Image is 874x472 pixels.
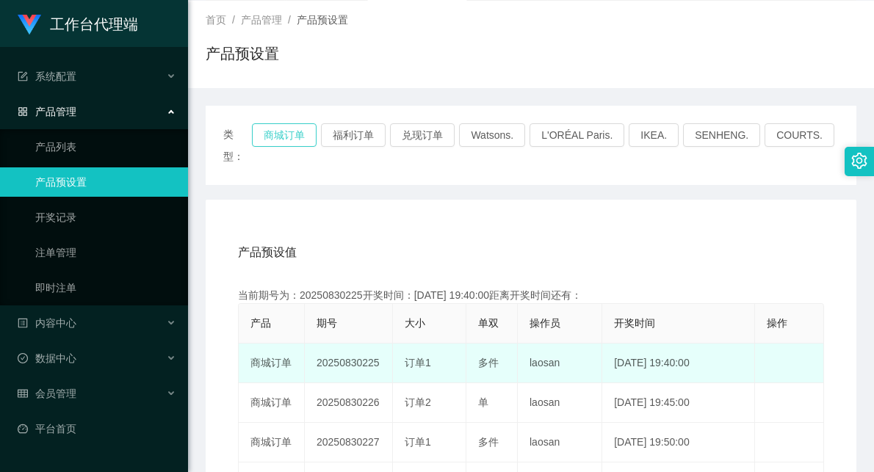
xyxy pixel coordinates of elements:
[241,14,282,26] span: 产品管理
[206,43,279,65] h1: 产品预设置
[18,106,28,117] i: 图标: appstore-o
[602,423,755,462] td: [DATE] 19:50:00
[602,344,755,383] td: [DATE] 19:40:00
[851,153,867,169] i: 图标: setting
[518,383,602,423] td: laosan
[518,423,602,462] td: laosan
[683,123,760,147] button: SENHENG.
[18,414,176,443] a: 图标: dashboard平台首页
[305,383,393,423] td: 20250830226
[18,352,76,364] span: 数据中心
[18,15,41,35] img: logo.9652507e.png
[252,123,317,147] button: 商城订单
[18,71,28,81] i: 图标: form
[530,317,560,329] span: 操作员
[239,344,305,383] td: 商城订单
[478,357,499,368] span: 多件
[35,203,176,232] a: 开奖记录
[317,317,337,329] span: 期号
[530,123,624,147] button: L'ORÉAL Paris.
[18,318,28,328] i: 图标: profile
[50,1,138,48] h1: 工作台代理端
[767,317,787,329] span: 操作
[405,436,431,448] span: 订单1
[206,14,226,26] span: 首页
[602,383,755,423] td: [DATE] 19:45:00
[18,353,28,363] i: 图标: check-circle-o
[18,106,76,117] span: 产品管理
[321,123,386,147] button: 福利订单
[238,244,297,261] span: 产品预设值
[405,357,431,368] span: 订单1
[250,317,271,329] span: 产品
[35,238,176,267] a: 注单管理
[305,423,393,462] td: 20250830227
[238,288,824,303] div: 当前期号为：20250830225开奖时间：[DATE] 19:40:00距离开奖时间还有：
[288,14,291,26] span: /
[35,167,176,197] a: 产品预设置
[18,317,76,329] span: 内容中心
[18,18,138,29] a: 工作台代理端
[35,132,176,161] a: 产品列表
[518,344,602,383] td: laosan
[297,14,348,26] span: 产品预设置
[765,123,834,147] button: COURTS.
[629,123,679,147] button: IKEA.
[223,123,252,167] span: 类型：
[18,388,76,399] span: 会员管理
[459,123,525,147] button: Watsons.
[390,123,455,147] button: 兑现订单
[35,273,176,302] a: 即时注单
[405,317,425,329] span: 大小
[239,423,305,462] td: 商城订单
[405,396,431,408] span: 订单2
[239,383,305,423] td: 商城订单
[478,396,488,408] span: 单
[478,436,499,448] span: 多件
[305,344,393,383] td: 20250830225
[18,388,28,399] i: 图标: table
[232,14,235,26] span: /
[478,317,499,329] span: 单双
[18,70,76,82] span: 系统配置
[614,317,655,329] span: 开奖时间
